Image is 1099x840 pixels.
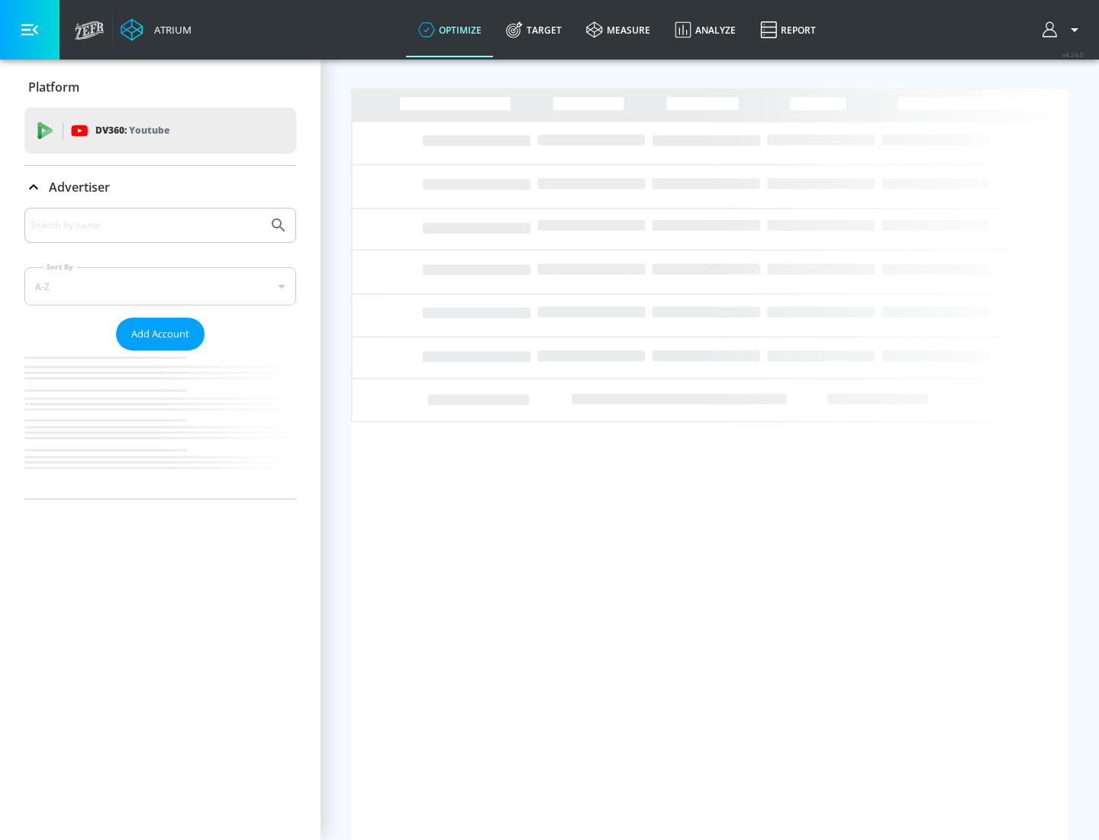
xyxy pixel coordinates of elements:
[121,18,192,41] a: Atrium
[31,215,262,235] input: Search by name
[24,166,296,208] div: Advertiser
[129,122,169,138] p: Youtube
[95,122,169,139] p: DV360:
[131,325,189,343] span: Add Account
[44,262,76,272] label: Sort By
[574,2,662,57] a: measure
[406,2,494,57] a: optimize
[662,2,748,57] a: Analyze
[49,179,110,195] p: Advertiser
[24,267,296,305] div: A-Z
[1062,50,1084,59] span: v 4.24.0
[148,23,192,37] div: Atrium
[24,66,296,108] div: Platform
[494,2,574,57] a: Target
[28,79,79,95] p: Platform
[24,108,296,153] div: DV360: Youtube
[116,318,205,351] button: Add Account
[24,351,296,499] nav: list of Advertiser
[748,2,828,57] a: Report
[24,208,296,499] div: Advertiser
